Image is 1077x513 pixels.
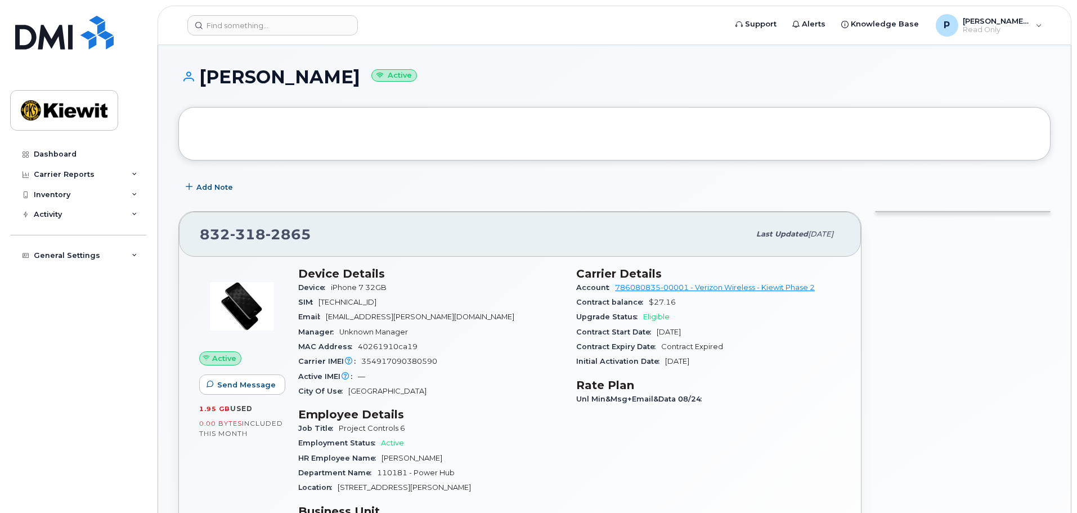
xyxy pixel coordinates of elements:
span: [DATE] [657,328,681,336]
span: 354917090380590 [361,357,437,365]
span: Active [212,353,236,364]
span: 0.00 Bytes [199,420,242,427]
span: Manager [298,328,339,336]
button: Add Note [178,177,243,198]
span: SIM [298,298,318,306]
h3: Device Details [298,267,563,280]
input: Find something... [187,15,358,35]
span: P [944,19,950,32]
span: Employment Status [298,439,381,447]
span: Device [298,283,331,292]
span: [PERSON_NAME].[PERSON_NAME] [963,16,1030,25]
span: Unl Min&Msg+Email&Data 08/24 [576,395,707,403]
span: Contract Expired [661,342,723,351]
span: [PERSON_NAME] [382,454,442,462]
span: Read Only [963,25,1030,34]
span: 110181 - Power Hub [377,469,455,477]
a: Support [728,13,784,35]
small: Active [371,69,417,82]
span: Active [381,439,404,447]
span: Add Note [196,182,233,193]
span: Contract Expiry Date [576,342,661,351]
span: 318 [230,226,266,243]
span: Upgrade Status [576,313,643,321]
span: used [230,404,253,413]
span: [GEOGRAPHIC_DATA] [348,387,427,395]
span: $27.16 [649,298,676,306]
h1: [PERSON_NAME] [178,67,1051,87]
span: [EMAIL_ADDRESS][PERSON_NAME][DOMAIN_NAME] [326,313,514,321]
a: Alerts [784,13,833,35]
span: HR Employee Name [298,454,382,462]
span: Location [298,483,338,492]
iframe: Messenger Launcher [1028,464,1069,505]
span: Contract balance [576,298,649,306]
span: Department Name [298,469,377,477]
span: Last updated [756,230,808,238]
a: 786080835-00001 - Verizon Wireless - Kiewit Phase 2 [615,283,815,292]
span: Alerts [802,19,825,30]
span: 1.95 GB [199,405,230,413]
span: iPhone 7 32GB [331,283,387,292]
h3: Rate Plan [576,378,841,392]
span: Eligible [643,313,670,321]
span: [DATE] [808,230,833,238]
span: 2865 [266,226,311,243]
span: 40261910ca19 [358,342,418,351]
span: [STREET_ADDRESS][PERSON_NAME] [338,483,471,492]
a: Knowledge Base [833,13,927,35]
span: Job Title [298,424,339,432]
button: Send Message [199,374,285,395]
span: Initial Activation Date [576,357,665,365]
img: image20231002-3703462-p7zgru.jpeg [208,273,276,340]
span: Carrier IMEI [298,357,361,365]
span: Contract Start Date [576,328,657,336]
span: Knowledge Base [851,19,919,30]
div: Preston.Payne [928,14,1050,37]
span: [TECHNICAL_ID] [318,298,376,306]
h3: Employee Details [298,408,563,421]
span: City Of Use [298,387,348,395]
span: MAC Address [298,342,358,351]
span: included this month [199,419,283,438]
span: Active IMEI [298,372,358,381]
span: Project Controls 6 [339,424,405,432]
span: Unknown Manager [339,328,408,336]
span: Email [298,313,326,321]
span: [DATE] [665,357,689,365]
span: 832 [200,226,311,243]
span: — [358,372,365,381]
h3: Carrier Details [576,267,841,280]
span: Account [576,283,615,292]
span: Support [745,19,777,30]
span: Send Message [217,380,276,390]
